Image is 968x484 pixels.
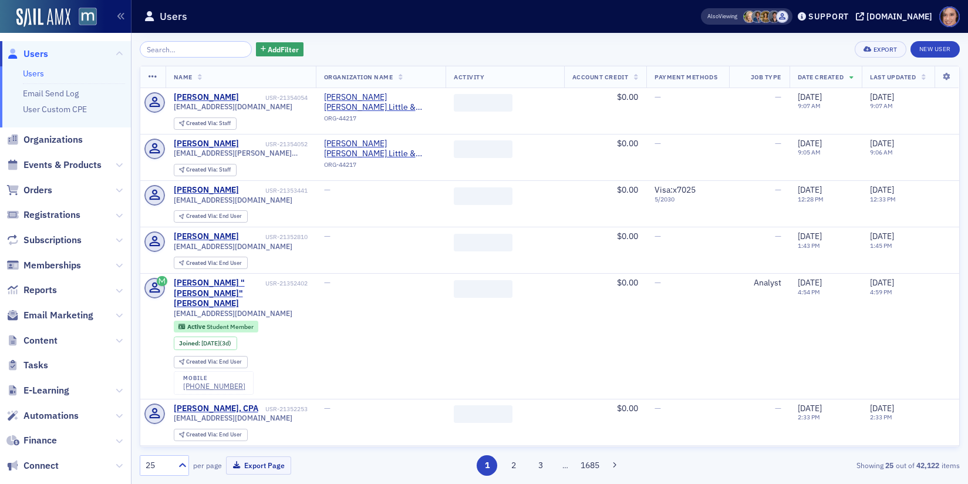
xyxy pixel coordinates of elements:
time: 9:07 AM [870,102,893,110]
span: $0.00 [617,403,638,414]
a: Automations [6,409,79,422]
a: Subscriptions [6,234,82,247]
a: E-Learning [6,384,69,397]
span: — [324,184,330,195]
time: 9:07 AM [798,102,821,110]
div: Created Via: End User [174,210,248,223]
a: [PERSON_NAME] [PERSON_NAME] Little & [PERSON_NAME] ([PERSON_NAME][GEOGRAPHIC_DATA], [GEOGRAPHIC_D... [324,92,438,113]
time: 4:54 PM [798,288,820,296]
div: Created Via: Staff [174,117,237,130]
time: 9:05 AM [798,148,821,156]
span: [EMAIL_ADDRESS][DOMAIN_NAME] [174,414,292,422]
span: Reports [23,284,57,297]
span: Created Via : [186,212,219,220]
label: per page [193,460,222,470]
a: Users [23,68,44,79]
div: [PERSON_NAME] [174,92,239,103]
span: Rebekah Olson [743,11,755,23]
div: USR-21352402 [265,280,308,287]
div: ORG-44217 [324,115,438,126]
span: $0.00 [617,184,638,195]
span: Email Marketing [23,309,93,322]
img: SailAMX [16,8,70,27]
span: [DATE] [870,138,894,149]
span: Created Via : [186,119,219,127]
span: [EMAIL_ADDRESS][DOMAIN_NAME] [174,102,292,111]
div: Joined: 2025-10-03 00:00:00 [174,337,237,349]
span: $0.00 [617,277,638,288]
div: End User [186,432,242,438]
span: Last Updated [870,73,916,81]
span: — [655,92,661,102]
time: 2:33 PM [870,413,892,421]
a: New User [910,41,960,58]
div: mobile [183,375,245,382]
a: Tasks [6,359,48,372]
time: 12:33 PM [870,195,896,203]
span: Active [187,322,207,331]
a: Events & Products [6,159,102,172]
span: Student Member [207,322,254,331]
span: 5 / 2030 [655,196,721,203]
div: Also [707,12,719,20]
span: ‌ [454,140,512,158]
span: Orders [23,184,52,197]
button: Export [855,41,906,58]
a: [PERSON_NAME] [174,139,239,149]
span: [DATE] [870,92,894,102]
div: USR-21353441 [241,187,307,194]
time: 4:59 PM [870,288,892,296]
a: Memberships [6,259,81,272]
span: Job Type [751,73,781,81]
div: Support [808,11,849,22]
span: Visa : x7025 [655,184,696,195]
span: [DATE] [798,277,822,288]
strong: 42,122 [915,460,942,470]
div: Export [873,46,898,53]
button: 1 [477,455,497,476]
span: — [775,92,781,102]
span: Tasks [23,359,48,372]
span: Connect [23,459,59,472]
div: Staff [186,120,231,127]
span: Laura Swann [760,11,772,23]
div: USR-21354054 [241,94,307,102]
span: Subscriptions [23,234,82,247]
a: Finance [6,434,57,447]
button: 1685 [579,455,600,476]
span: ‌ [454,187,512,205]
div: Active: Active: Student Member [174,321,259,332]
a: Reports [6,284,57,297]
a: [PERSON_NAME] [PERSON_NAME] Little & [PERSON_NAME] ([PERSON_NAME][GEOGRAPHIC_DATA], [GEOGRAPHIC_D... [324,139,438,159]
a: Orders [6,184,52,197]
time: 9:06 AM [870,148,893,156]
span: Organizations [23,133,83,146]
span: Users [23,48,48,60]
a: Connect [6,459,59,472]
a: Active Student Member [178,323,253,331]
span: [DATE] [870,231,894,241]
a: [PERSON_NAME] [174,185,239,196]
input: Search… [140,41,252,58]
span: [EMAIL_ADDRESS][PERSON_NAME][DOMAIN_NAME] [174,149,308,157]
span: Registrations [23,209,80,221]
span: Automations [23,409,79,422]
div: Analyst [737,278,781,288]
span: Joined : [179,340,201,347]
span: Date Created [798,73,844,81]
span: [DATE] [798,92,822,102]
div: (3d) [201,340,231,347]
span: [EMAIL_ADDRESS][DOMAIN_NAME] [174,196,292,204]
a: Content [6,334,58,347]
div: Created Via: End User [174,257,248,269]
span: [DATE] [870,403,894,414]
span: Events & Products [23,159,102,172]
span: [DATE] [798,184,822,195]
a: Users [6,48,48,60]
a: [PHONE_NUMBER] [183,382,245,391]
span: Name [174,73,193,81]
button: 2 [504,455,524,476]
